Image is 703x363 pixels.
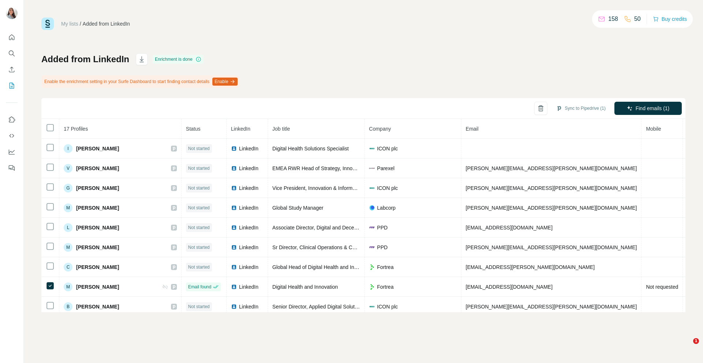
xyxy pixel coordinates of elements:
[64,302,72,311] div: B
[231,185,237,191] img: LinkedIn logo
[64,243,72,252] div: M
[369,304,375,310] img: company-logo
[466,284,553,290] span: [EMAIL_ADDRESS][DOMAIN_NAME]
[377,224,388,231] span: PPD
[188,185,210,191] span: Not started
[369,244,375,250] img: company-logo
[64,223,72,232] div: L
[377,244,388,251] span: PPD
[186,126,201,132] span: Status
[369,185,375,191] img: company-logo
[188,244,210,251] span: Not started
[239,244,258,251] span: LinkedIn
[41,53,129,65] h1: Added from LinkedIn
[551,103,611,114] button: Sync to Pipedrive (1)
[272,165,386,171] span: EMEA RWR Head of Strategy, Innovation, Growth
[188,165,210,172] span: Not started
[272,205,323,211] span: Global Study Manager
[377,303,398,310] span: ICON plc
[239,263,258,271] span: LinkedIn
[466,225,553,231] span: [EMAIL_ADDRESS][DOMAIN_NAME]
[369,165,375,171] img: company-logo
[231,304,237,310] img: LinkedIn logo
[369,264,375,270] img: company-logo
[6,7,18,19] img: Avatar
[153,55,204,64] div: Enrichment is done
[6,47,18,60] button: Search
[369,205,375,211] img: company-logo
[64,126,88,132] span: 17 Profiles
[369,146,375,151] img: company-logo
[678,338,696,356] iframe: Intercom live chat
[466,244,637,250] span: [PERSON_NAME][EMAIL_ADDRESS][PERSON_NAME][DOMAIN_NAME]
[272,284,338,290] span: Digital Health and Innovation
[231,165,237,171] img: LinkedIn logo
[188,205,210,211] span: Not started
[239,303,258,310] span: LinkedIn
[239,145,258,152] span: LinkedIn
[239,184,258,192] span: LinkedIn
[6,129,18,142] button: Use Surfe API
[608,15,618,23] p: 158
[231,264,237,270] img: LinkedIn logo
[466,165,637,171] span: [PERSON_NAME][EMAIL_ADDRESS][PERSON_NAME][DOMAIN_NAME]
[64,144,72,153] div: I
[231,225,237,231] img: LinkedIn logo
[693,338,699,344] span: 1
[64,282,72,291] div: M
[369,284,375,290] img: company-logo
[239,204,258,212] span: LinkedIn
[6,31,18,44] button: Quick start
[41,75,239,88] div: Enable the enrichment setting in your Surfe Dashboard to start finding contact details
[636,105,670,112] span: Find emails (1)
[466,126,479,132] span: Email
[239,165,258,172] span: LinkedIn
[231,244,237,250] img: LinkedIn logo
[6,145,18,158] button: Dashboard
[377,165,394,172] span: Parexel
[6,161,18,175] button: Feedback
[64,164,72,173] div: V
[76,204,119,212] span: [PERSON_NAME]
[231,205,237,211] img: LinkedIn logo
[272,304,364,310] span: Senior Director, Applied Digital Solutions
[377,283,394,291] span: Fortrea
[61,21,78,27] a: My lists
[466,205,637,211] span: [PERSON_NAME][EMAIL_ADDRESS][PERSON_NAME][DOMAIN_NAME]
[466,264,595,270] span: [EMAIL_ADDRESS][PERSON_NAME][DOMAIN_NAME]
[64,203,72,212] div: M
[76,263,119,271] span: [PERSON_NAME]
[369,126,391,132] span: Company
[80,20,81,27] li: /
[64,184,72,192] div: G
[272,146,349,151] span: Digital Health Solutions Specialist
[653,14,687,24] button: Buy credits
[272,185,363,191] span: Vice President, Innovation & Informatics
[188,224,210,231] span: Not started
[377,263,394,271] span: Fortrea
[6,63,18,76] button: Enrich CSV
[634,15,641,23] p: 50
[272,244,508,250] span: Sr Director, Clinical Operations & Country Head, PPD [GEOGRAPHIC_DATA] & [GEOGRAPHIC_DATA]
[76,165,119,172] span: [PERSON_NAME]
[231,284,237,290] img: LinkedIn logo
[272,225,387,231] span: Associate Director, Digital and Decentralised Trials
[377,204,396,212] span: Labcorp
[646,126,661,132] span: Mobile
[239,224,258,231] span: LinkedIn
[76,244,119,251] span: [PERSON_NAME]
[188,303,210,310] span: Not started
[6,113,18,126] button: Use Surfe on LinkedIn
[466,304,637,310] span: [PERSON_NAME][EMAIL_ADDRESS][PERSON_NAME][DOMAIN_NAME]
[466,185,637,191] span: [PERSON_NAME][EMAIL_ADDRESS][PERSON_NAME][DOMAIN_NAME]
[377,145,398,152] span: ICON plc
[188,145,210,152] span: Not started
[231,146,237,151] img: LinkedIn logo
[272,264,373,270] span: Global Head of Digital Health and Innovation
[6,79,18,92] button: My lists
[377,184,398,192] span: ICON plc
[76,303,119,310] span: [PERSON_NAME]
[64,263,72,272] div: C
[76,184,119,192] span: [PERSON_NAME]
[76,283,119,291] span: [PERSON_NAME]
